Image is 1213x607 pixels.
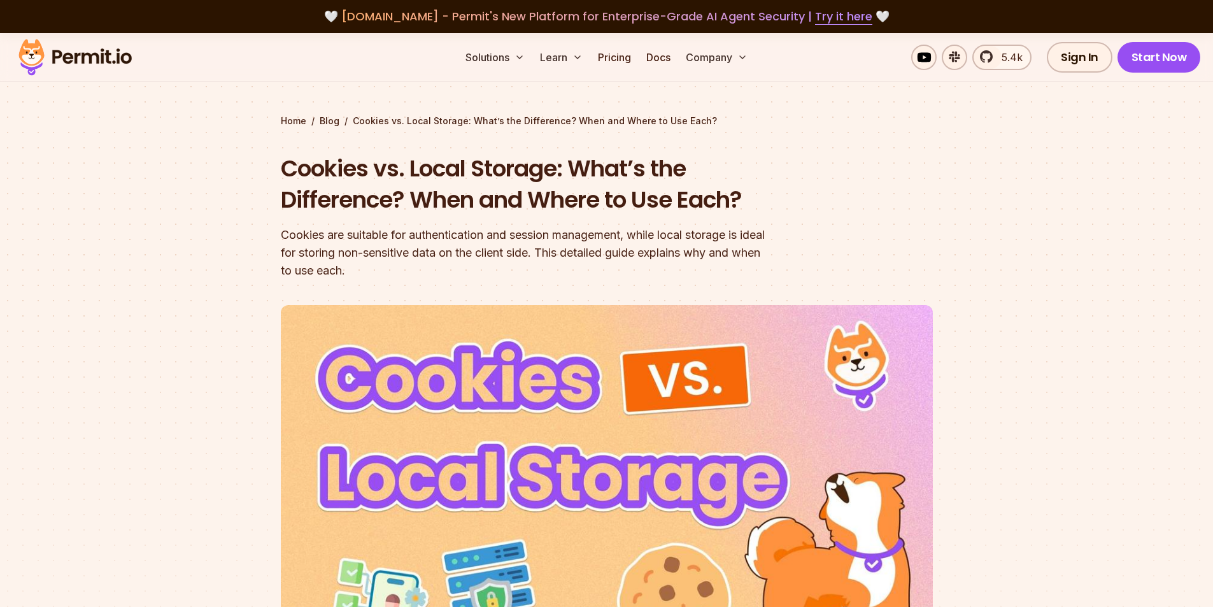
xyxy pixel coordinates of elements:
[815,8,872,25] a: Try it here
[13,36,138,79] img: Permit logo
[681,45,753,70] button: Company
[994,50,1023,65] span: 5.4k
[320,115,339,127] a: Blog
[1117,42,1201,73] a: Start Now
[535,45,588,70] button: Learn
[641,45,676,70] a: Docs
[281,153,770,216] h1: Cookies vs. Local Storage: What’s the Difference? When and Where to Use Each?
[341,8,872,24] span: [DOMAIN_NAME] - Permit's New Platform for Enterprise-Grade AI Agent Security |
[1047,42,1112,73] a: Sign In
[281,115,933,127] div: / /
[972,45,1032,70] a: 5.4k
[460,45,530,70] button: Solutions
[593,45,636,70] a: Pricing
[281,115,306,127] a: Home
[281,226,770,280] div: Cookies are suitable for authentication and session management, while local storage is ideal for ...
[31,8,1182,25] div: 🤍 🤍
